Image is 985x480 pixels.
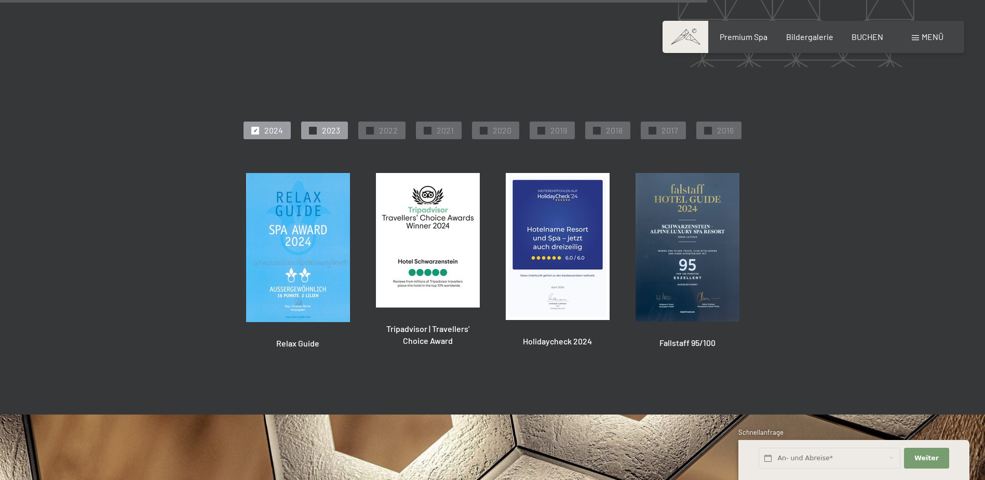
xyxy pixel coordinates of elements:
span: ✓ [368,127,372,134]
img: Unser Hotel im Ahrntal, Urlaubsrefugium für Wellnessfans und Aktive [506,173,610,320]
span: 2017 [662,125,678,136]
span: 2021 [437,125,454,136]
span: Weiter [914,454,939,463]
span: Holidaycheck 2024 [523,336,592,346]
img: Unser Hotel im Ahrntal, Urlaubsrefugium für Wellnessfans und Aktive [246,173,350,322]
span: ✓ [539,127,544,134]
span: 2016 [717,125,734,136]
span: ✓ [595,127,599,134]
span: Relax Guide [276,338,319,348]
span: ✓ [426,127,430,134]
span: Schnellanfrage [738,428,784,436]
a: Premium Spa [720,32,767,42]
img: Unser Hotel im Ahrntal, Urlaubsrefugium für Wellnessfans und Aktive [636,173,739,322]
span: 2024 [264,125,283,136]
span: Menü [922,32,943,42]
span: Fallstaff 95/100 [659,338,716,348]
span: 2019 [550,125,567,136]
span: ✓ [482,127,486,134]
span: ✓ [651,127,655,134]
span: 2022 [379,125,398,136]
span: 2018 [606,125,623,136]
img: Unser Hotel im Ahrntal, Urlaubsrefugium für Wellnessfans und Aktive [376,173,480,308]
button: Weiter [904,448,949,469]
span: Tripadvisor | Travellers' Choice Award [386,324,469,345]
span: 2020 [493,125,511,136]
span: ✓ [253,127,258,134]
span: ✓ [311,127,315,134]
span: 2023 [322,125,340,136]
a: Bildergalerie [786,32,833,42]
a: BUCHEN [852,32,883,42]
span: ✓ [706,127,710,134]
